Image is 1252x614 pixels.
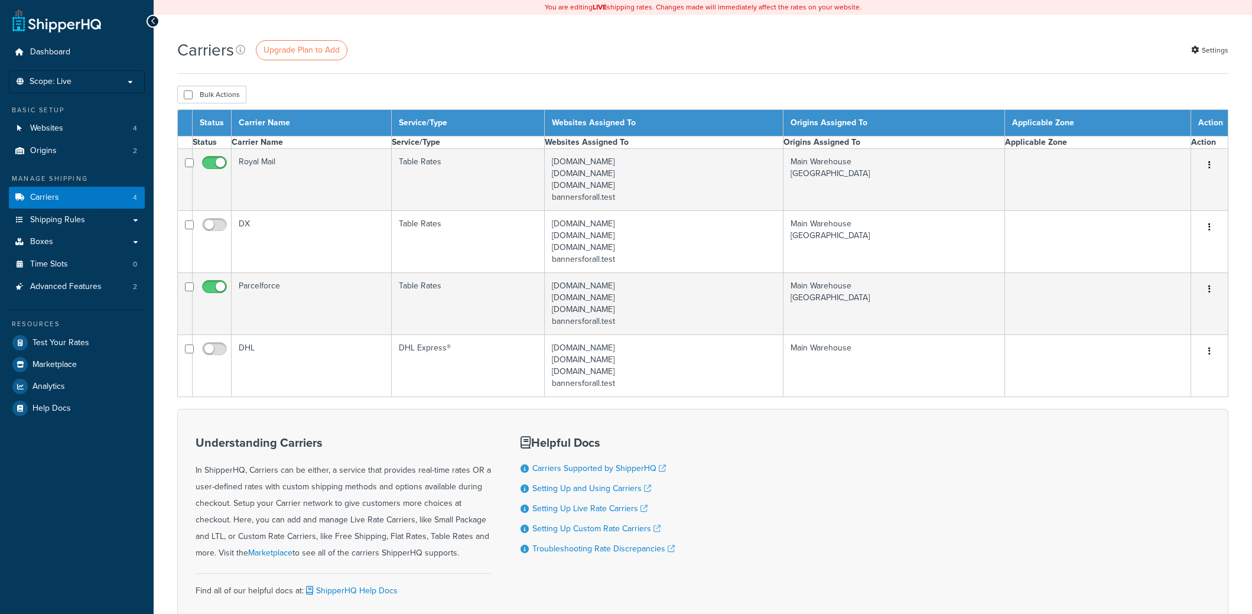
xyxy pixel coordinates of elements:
[248,547,292,559] a: Marketplace
[9,187,145,209] a: Carriers 4
[264,44,340,56] span: Upgrade Plan to Add
[1191,137,1228,149] th: Action
[9,118,145,139] li: Websites
[783,110,1005,137] th: Origins Assigned To
[9,276,145,298] li: Advanced Features
[1005,110,1191,137] th: Applicable Zone
[30,193,59,203] span: Carriers
[1191,110,1228,137] th: Action
[521,436,675,449] h3: Helpful Docs
[9,105,145,115] div: Basic Setup
[193,110,232,137] th: Status
[30,282,102,292] span: Advanced Features
[232,335,392,397] td: DHL
[9,140,145,162] li: Origins
[256,40,347,60] a: Upgrade Plan to Add
[9,276,145,298] a: Advanced Features 2
[783,137,1005,149] th: Origins Assigned To
[30,237,53,247] span: Boxes
[30,77,71,87] span: Scope: Live
[545,273,783,335] td: [DOMAIN_NAME] [DOMAIN_NAME] [DOMAIN_NAME] bannersforall.test
[532,482,651,495] a: Setting Up and Using Carriers
[9,140,145,162] a: Origins 2
[232,149,392,211] td: Royal Mail
[232,273,392,335] td: Parcelforce
[545,110,783,137] th: Websites Assigned To
[30,124,63,134] span: Websites
[30,146,57,156] span: Origins
[193,137,232,149] th: Status
[593,2,607,12] b: LIVE
[12,9,101,33] a: ShipperHQ Home
[545,211,783,273] td: [DOMAIN_NAME] [DOMAIN_NAME] [DOMAIN_NAME] bannersforall.test
[30,47,70,57] span: Dashboard
[9,354,145,375] a: Marketplace
[532,502,648,515] a: Setting Up Live Rate Carriers
[392,335,545,397] td: DHL Express®
[177,38,234,61] h1: Carriers
[9,174,145,184] div: Manage Shipping
[133,146,137,156] span: 2
[9,209,145,231] a: Shipping Rules
[32,360,77,370] span: Marketplace
[1191,42,1228,59] a: Settings
[9,118,145,139] a: Websites 4
[133,259,137,269] span: 0
[783,211,1005,273] td: Main Warehouse [GEOGRAPHIC_DATA]
[30,259,68,269] span: Time Slots
[392,211,545,273] td: Table Rates
[1005,137,1191,149] th: Applicable Zone
[133,282,137,292] span: 2
[196,436,491,561] div: In ShipperHQ, Carriers can be either, a service that provides real-time rates OR a user-defined r...
[532,542,675,555] a: Troubleshooting Rate Discrepancies
[9,254,145,275] a: Time Slots 0
[177,86,246,103] button: Bulk Actions
[545,335,783,397] td: [DOMAIN_NAME] [DOMAIN_NAME] [DOMAIN_NAME] bannersforall.test
[196,573,491,599] div: Find all of our helpful docs at:
[32,338,89,348] span: Test Your Rates
[392,149,545,211] td: Table Rates
[304,584,398,597] a: ShipperHQ Help Docs
[32,404,71,414] span: Help Docs
[392,273,545,335] td: Table Rates
[783,149,1005,211] td: Main Warehouse [GEOGRAPHIC_DATA]
[9,41,145,63] a: Dashboard
[545,149,783,211] td: [DOMAIN_NAME] [DOMAIN_NAME] [DOMAIN_NAME] bannersforall.test
[532,522,661,535] a: Setting Up Custom Rate Carriers
[532,462,666,475] a: Carriers Supported by ShipperHQ
[133,193,137,203] span: 4
[232,211,392,273] td: DX
[9,332,145,353] a: Test Your Rates
[9,398,145,419] a: Help Docs
[9,319,145,329] div: Resources
[392,110,545,137] th: Service/Type
[9,376,145,397] a: Analytics
[232,137,392,149] th: Carrier Name
[392,137,545,149] th: Service/Type
[783,335,1005,397] td: Main Warehouse
[232,110,392,137] th: Carrier Name
[196,436,491,449] h3: Understanding Carriers
[9,231,145,253] a: Boxes
[30,215,85,225] span: Shipping Rules
[545,137,783,149] th: Websites Assigned To
[32,382,65,392] span: Analytics
[133,124,137,134] span: 4
[9,187,145,209] li: Carriers
[783,273,1005,335] td: Main Warehouse [GEOGRAPHIC_DATA]
[9,254,145,275] li: Time Slots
